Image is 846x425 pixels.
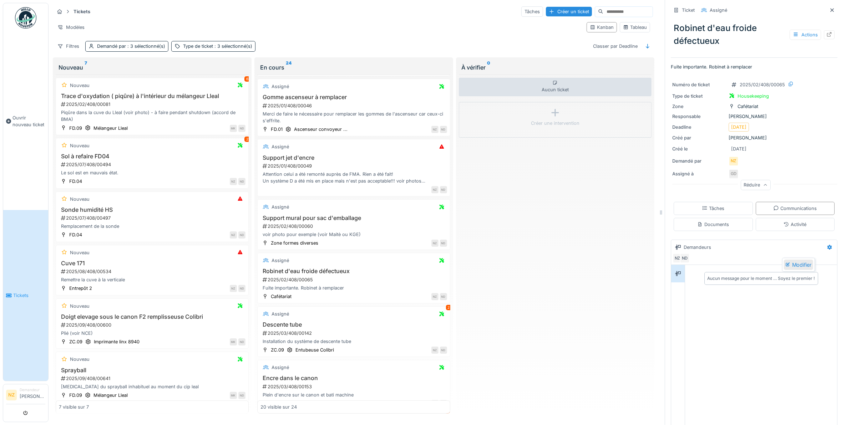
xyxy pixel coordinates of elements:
div: En cours [260,63,447,72]
div: Tâches [521,6,543,17]
div: NZ [431,347,439,354]
div: Réduire [741,180,771,190]
span: : 3 sélectionné(s) [126,43,165,49]
div: Créé le [672,145,726,152]
div: Communications [773,205,817,212]
sup: 24 [286,63,292,72]
div: Assigné [272,257,289,264]
div: NZ [673,253,683,263]
div: ZC.09 [271,347,284,353]
div: NZ [431,240,439,247]
div: Aucun message pour le moment … Soyez le premier ! [708,275,815,282]
div: 2025/09/408/00641 [60,375,245,382]
div: Piqûre dans la cuve du Lleal (voir photo) - à faire pendant shutdown (accord de BMA) [59,109,245,123]
div: Responsable [672,113,726,120]
div: 6 [244,76,250,82]
div: Kanban [590,24,614,31]
div: Nouveau [70,356,90,363]
h3: Doigt elevage sous le canon F2 remplisseuse Colibri [59,313,245,320]
h3: Encre dans le canon [260,375,447,382]
div: NZ [230,178,237,185]
div: 2025/08/408/00534 [60,268,245,275]
div: Assigné [272,364,289,371]
div: 2025/03/408/00153 [262,383,447,390]
div: Aucun ticket [459,78,652,96]
div: ND [440,400,447,407]
h3: Robinet d'eau froide défectueux [260,268,447,275]
div: 2025/07/408/00494 [60,161,245,168]
div: Zone [672,103,726,110]
div: 2 [446,305,452,310]
div: 2025/09/408/00600 [60,322,245,328]
div: ND [440,186,447,193]
div: Le sol est en mauvais état. [59,169,245,176]
div: Assigné [710,7,727,14]
div: 2025/02/408/00060 [262,223,447,230]
div: Robinet d'eau froide défectueux [671,19,837,50]
div: NZ [431,400,439,407]
div: FD.04 [69,231,82,238]
div: 2025/01/408/00049 [262,163,447,169]
div: Créer un ticket [546,7,592,16]
div: Numéro de ticket [672,81,726,88]
div: 2025/07/408/00497 [60,215,245,221]
div: Assigné [272,143,289,150]
div: Attention celui a été remonté auprès de FMA. Rien a été fait! Un système D a été mis en place mai... [260,171,447,184]
div: Remettre la cuve à la verticale [59,276,245,283]
div: ND [440,240,447,247]
h3: Cuve 171 [59,260,245,267]
div: ND [238,285,245,292]
div: Classer par Deadline [590,41,641,51]
div: ND [238,178,245,185]
div: Demandé par [97,43,165,50]
div: FD.04 [69,178,82,185]
div: Ascenseur convoyeur ... [294,126,348,133]
div: FD.09 [69,125,82,132]
div: Nouveau [59,63,246,72]
div: Actions [790,30,821,40]
div: NZ [431,126,439,133]
div: GD [729,169,739,179]
div: ZC.09 [271,400,284,407]
div: Demandeurs [684,244,711,251]
div: ND [238,231,245,239]
div: voir photo pour exemple (voir Maitè ou KGE) [260,231,447,238]
div: Remplacement de la sonde [59,223,245,230]
div: NZ [431,293,439,300]
div: Plein d'encre sur le canon et bati machine [260,391,447,398]
div: Modèles [54,22,88,32]
div: FD.09 [69,392,82,399]
div: Tableau [623,24,647,31]
div: Activité [784,221,806,228]
h3: Sol à refaire FD04 [59,153,245,160]
div: Imprimante linx 8940 [295,400,341,407]
div: Ticket [682,7,695,14]
div: ND [238,392,245,399]
div: NZ [230,285,237,292]
div: [PERSON_NAME] [672,134,836,141]
div: ND [440,126,447,133]
div: Assigné à [672,170,726,177]
div: [MEDICAL_DATA] du sprayball inhabituel au moment du cip leal [59,383,245,390]
div: Cafétariat [738,103,758,110]
div: 2 [244,137,250,142]
div: À vérifier [462,63,649,72]
div: 2025/01/408/00046 [262,102,447,109]
div: Entrepôt 2 [69,285,92,292]
div: Merci de faire le nécessaire pour remplacer les gommes de l'ascenseur car ceux-ci s'effrite. [260,111,447,124]
div: NZ [729,156,739,166]
div: FD.01 [271,126,283,133]
li: NZ [6,390,17,400]
div: 2025/02/408/00065 [740,81,785,88]
div: Mélangeur Lleal [93,125,128,132]
div: Deadline [672,124,726,130]
span: Tickets [13,292,45,299]
div: NZ [230,231,237,239]
div: [DATE] [731,145,746,152]
div: Entubeuse Colibri [295,347,334,353]
div: 2025/03/408/00142 [262,330,447,337]
div: 2025/02/408/00081 [60,101,245,108]
div: ZC.09 [69,338,82,345]
strong: Tickets [71,8,93,15]
div: Créé par [672,134,726,141]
